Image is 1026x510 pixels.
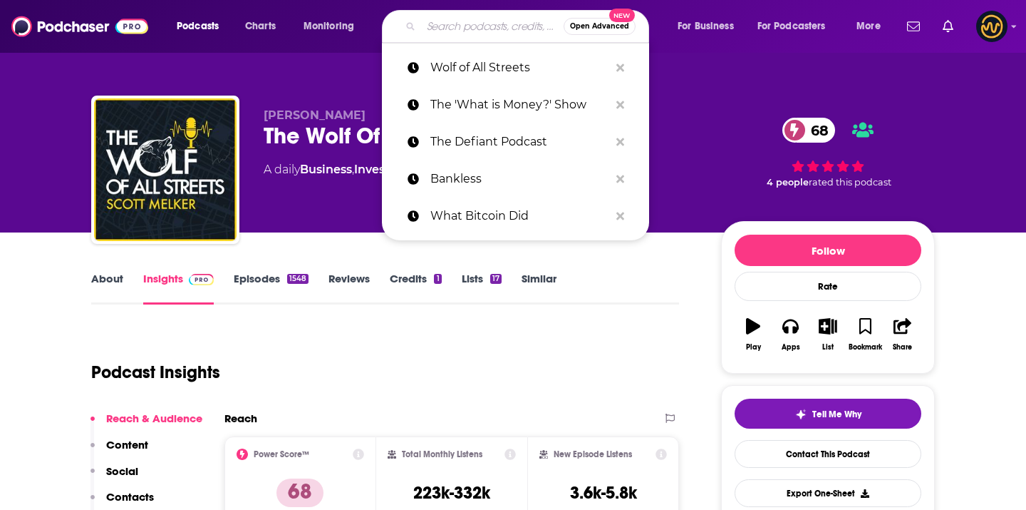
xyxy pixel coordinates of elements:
[264,161,544,178] div: A daily podcast
[490,274,502,284] div: 17
[678,16,734,36] span: For Business
[772,309,809,360] button: Apps
[462,272,502,305] a: Lists17
[757,16,826,36] span: For Podcasters
[90,464,138,491] button: Social
[884,309,921,360] button: Share
[721,108,935,197] div: 68 4 peoplerated this podcast
[767,177,809,188] span: 4 people
[735,235,921,266] button: Follow
[434,274,441,284] div: 1
[522,272,556,305] a: Similar
[937,14,959,39] a: Show notifications dropdown
[276,479,323,507] p: 68
[430,49,609,86] p: Wolf of All Streets
[413,482,490,504] h3: 223k-332k
[809,309,846,360] button: List
[224,412,257,425] h2: Reach
[382,49,649,86] a: Wolf of All Streets
[430,86,609,123] p: The 'What is Money?' Show
[430,123,609,160] p: The Defiant Podcast
[976,11,1007,42] span: Logged in as LowerStreet
[167,15,237,38] button: open menu
[382,123,649,160] a: The Defiant Podcast
[735,479,921,507] button: Export One-Sheet
[382,198,649,235] a: What Bitcoin Did
[846,15,898,38] button: open menu
[328,272,370,305] a: Reviews
[856,16,881,36] span: More
[236,15,284,38] a: Charts
[430,198,609,235] p: What Bitcoin Did
[668,15,752,38] button: open menu
[735,309,772,360] button: Play
[901,14,926,39] a: Show notifications dropdown
[94,98,237,241] img: The Wolf Of All Streets
[106,464,138,478] p: Social
[795,409,807,420] img: tell me why sparkle
[822,343,834,352] div: List
[797,118,836,143] span: 68
[570,482,637,504] h3: 3.6k-5.8k
[782,343,800,352] div: Apps
[809,177,891,188] span: rated this podcast
[234,272,309,305] a: Episodes1548
[402,449,482,459] h2: Total Monthly Listens
[294,15,373,38] button: open menu
[90,412,202,438] button: Reach & Audience
[421,15,564,38] input: Search podcasts, credits, & more...
[609,9,635,22] span: New
[264,108,366,122] span: [PERSON_NAME]
[143,272,214,305] a: InsightsPodchaser Pro
[735,399,921,429] button: tell me why sparkleTell Me Why
[893,343,912,352] div: Share
[11,13,148,40] img: Podchaser - Follow, Share and Rate Podcasts
[735,440,921,468] a: Contact This Podcast
[746,343,761,352] div: Play
[254,449,309,459] h2: Power Score™
[812,409,861,420] span: Tell Me Why
[382,160,649,198] a: Bankless
[189,274,214,285] img: Podchaser Pro
[90,438,148,464] button: Content
[554,449,632,459] h2: New Episode Listens
[564,18,636,35] button: Open AdvancedNew
[735,272,921,301] div: Rate
[846,309,883,360] button: Bookmark
[106,438,148,452] p: Content
[849,343,882,352] div: Bookmark
[287,274,309,284] div: 1548
[976,11,1007,42] img: User Profile
[106,412,202,425] p: Reach & Audience
[570,23,629,30] span: Open Advanced
[395,10,663,43] div: Search podcasts, credits, & more...
[91,362,220,383] h1: Podcast Insights
[245,16,276,36] span: Charts
[382,86,649,123] a: The 'What is Money?' Show
[352,163,354,176] span: ,
[304,16,354,36] span: Monitoring
[430,160,609,198] p: Bankless
[300,163,352,176] a: Business
[354,163,409,176] a: Investing
[976,11,1007,42] button: Show profile menu
[748,15,846,38] button: open menu
[177,16,219,36] span: Podcasts
[390,272,441,305] a: Credits1
[106,490,154,504] p: Contacts
[782,118,836,143] a: 68
[91,272,123,305] a: About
